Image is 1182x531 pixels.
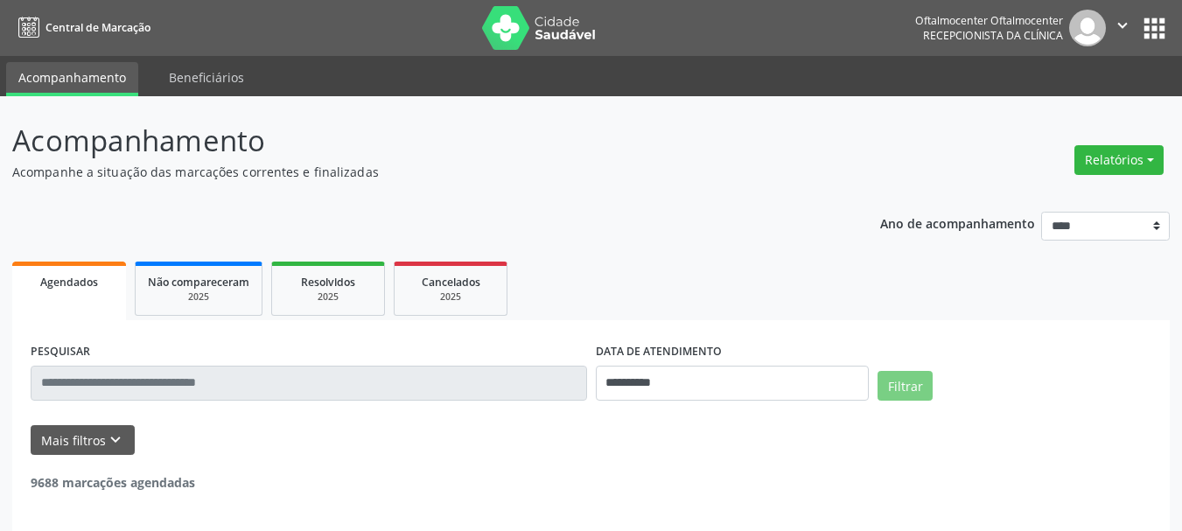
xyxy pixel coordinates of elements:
[148,275,249,290] span: Não compareceram
[915,13,1063,28] div: Oftalmocenter Oftalmocenter
[6,62,138,96] a: Acompanhamento
[923,28,1063,43] span: Recepcionista da clínica
[12,163,822,181] p: Acompanhe a situação das marcações correntes e finalizadas
[31,425,135,456] button: Mais filtroskeyboard_arrow_down
[422,275,480,290] span: Cancelados
[157,62,256,93] a: Beneficiários
[31,474,195,491] strong: 9688 marcações agendadas
[1069,10,1106,46] img: img
[106,430,125,450] i: keyboard_arrow_down
[40,275,98,290] span: Agendados
[12,13,150,42] a: Central de Marcação
[12,119,822,163] p: Acompanhamento
[1113,16,1132,35] i: 
[880,212,1035,234] p: Ano de acompanhamento
[1106,10,1139,46] button: 
[1074,145,1164,175] button: Relatórios
[1139,13,1170,44] button: apps
[596,339,722,366] label: DATA DE ATENDIMENTO
[284,290,372,304] div: 2025
[407,290,494,304] div: 2025
[31,339,90,366] label: PESQUISAR
[45,20,150,35] span: Central de Marcação
[148,290,249,304] div: 2025
[878,371,933,401] button: Filtrar
[301,275,355,290] span: Resolvidos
